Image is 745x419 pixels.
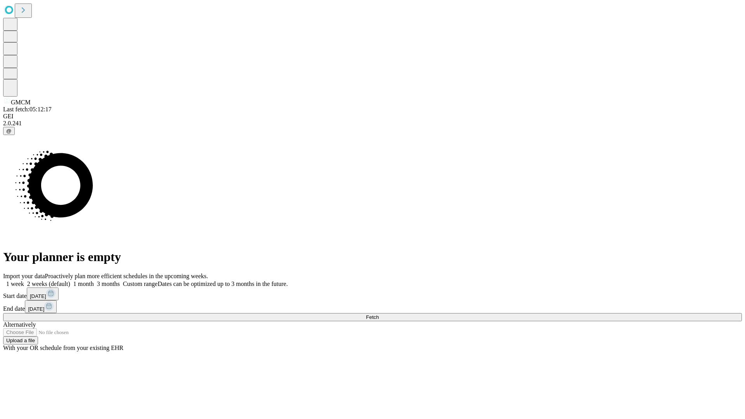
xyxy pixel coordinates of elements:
[3,336,38,345] button: Upload a file
[3,273,45,279] span: Import your data
[3,345,123,351] span: With your OR schedule from your existing EHR
[3,113,742,120] div: GEI
[3,300,742,313] div: End date
[27,280,70,287] span: 2 weeks (default)
[3,120,742,127] div: 2.0.241
[11,99,31,106] span: GMCM
[28,306,44,312] span: [DATE]
[27,287,59,300] button: [DATE]
[25,300,57,313] button: [DATE]
[123,280,158,287] span: Custom range
[3,106,52,113] span: Last fetch: 05:12:17
[6,128,12,134] span: @
[73,280,94,287] span: 1 month
[3,127,15,135] button: @
[3,250,742,264] h1: Your planner is empty
[3,287,742,300] div: Start date
[97,280,120,287] span: 3 months
[158,280,288,287] span: Dates can be optimized up to 3 months in the future.
[30,293,46,299] span: [DATE]
[366,314,379,320] span: Fetch
[45,273,208,279] span: Proactively plan more efficient schedules in the upcoming weeks.
[6,280,24,287] span: 1 week
[3,313,742,321] button: Fetch
[3,321,36,328] span: Alternatively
